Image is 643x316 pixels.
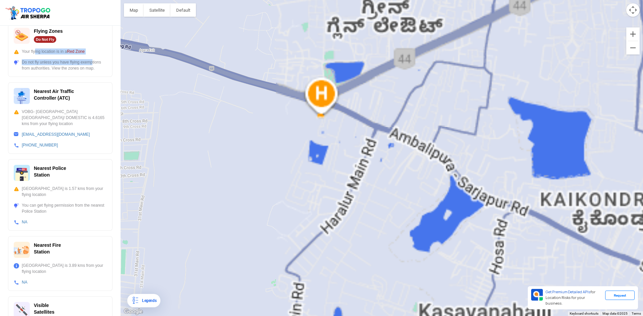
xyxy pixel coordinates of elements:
[14,165,30,181] img: ic_police_station.svg
[34,89,74,101] span: Nearest Air Traffic Controller (ATC)
[22,143,58,147] a: [PHONE_NUMBER]
[626,3,640,17] button: Map camera controls
[22,280,27,285] a: NA
[124,3,144,17] button: Show street map
[14,262,107,275] div: [GEOGRAPHIC_DATA] is 3.89 kms from your flying location
[14,202,107,214] div: You can get flying permission from the nearest Police Station
[22,132,90,137] a: [EMAIL_ADDRESS][DOMAIN_NAME]
[34,303,54,315] span: Visible Satellites
[139,297,156,305] div: Legends
[67,49,85,54] span: Red Zone
[14,48,107,55] div: Your flying location is in a
[531,289,543,301] img: Premium APIs
[546,290,590,294] span: Get Premium Detailed APIs
[122,307,144,316] a: Open this area in Google Maps (opens a new window)
[34,36,56,43] div: Do Not Fly
[122,307,144,316] img: Google
[14,28,30,44] img: ic_nofly.svg
[5,5,53,20] img: ic_tgdronemaps.svg
[14,88,30,104] img: ic_atc.svg
[605,291,635,300] div: Request
[131,297,139,305] img: Legends
[543,289,605,307] div: for Location Risks for your business.
[626,27,640,41] button: Zoom in
[632,312,641,315] a: Terms
[34,28,63,34] span: Flying Zones
[14,59,107,71] div: Do not fly unless you have flying exemptions from authorities. View the zones on map.
[626,41,640,55] button: Zoom out
[34,166,66,178] span: Nearest Police Station
[570,311,598,316] button: Keyboard shortcuts
[144,3,170,17] button: Show satellite imagery
[602,312,628,315] span: Map data ©2025
[14,242,30,258] img: ic_firestation.svg
[14,186,107,198] div: [GEOGRAPHIC_DATA] is 1.57 kms from your flying location
[34,242,61,254] span: Nearest Fire Station
[14,109,107,127] div: VOBG- [GEOGRAPHIC_DATA] [GEOGRAPHIC_DATA]/ DOMESTIC is 4.6165 kms from your flying location
[22,220,27,224] a: NA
